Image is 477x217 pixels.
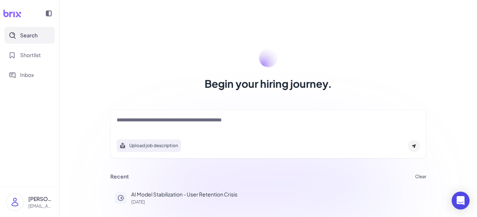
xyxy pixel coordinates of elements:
[205,76,332,91] h1: Begin your hiring journey.
[110,173,129,180] h3: Recent
[6,193,23,211] img: user_logo.png
[131,190,422,198] p: AI Model Stabilization - User Retention Crisis
[117,139,181,152] button: Search using job description
[28,203,53,210] p: [EMAIL_ADDRESS][DOMAIN_NAME]
[20,51,41,59] span: Shortlist
[4,47,55,63] button: Shortlist
[4,27,55,44] button: Search
[415,174,426,179] button: Clear
[20,71,34,79] span: Inbox
[110,186,426,209] button: AI Model Stabilization - User Retention Crisis[DATE]
[452,192,470,210] div: Open Intercom Messenger
[28,195,53,203] p: [PERSON_NAME]
[4,66,55,83] button: Inbox
[131,200,422,204] p: [DATE]
[20,31,38,39] span: Search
